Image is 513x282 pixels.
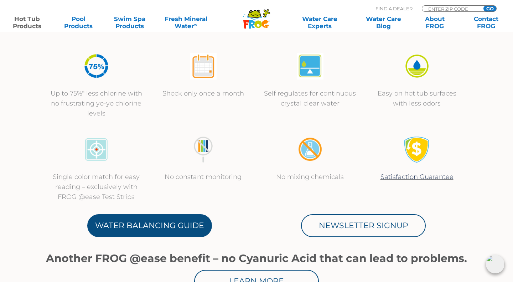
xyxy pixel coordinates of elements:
p: No constant monitoring [157,172,249,182]
a: ContactFROG [466,15,506,30]
img: icon-atease-75percent-less [83,53,110,80]
p: Up to 75%* less chlorine with no frustrating yo-yo chlorine levels [50,88,142,118]
a: Water Balancing Guide [87,214,212,237]
img: atease-icon-shock-once [190,53,217,80]
img: no-constant-monitoring1 [190,136,217,163]
input: GO [483,6,496,11]
img: openIcon [486,255,504,273]
a: PoolProducts [58,15,98,30]
a: AboutFROG [415,15,455,30]
p: Find A Dealer [375,5,413,12]
a: Satisfaction Guarantee [380,173,454,181]
a: Swim SpaProducts [110,15,150,30]
p: Shock only once a month [157,88,249,98]
input: Zip Code Form [427,6,476,12]
a: Water CareBlog [363,15,403,30]
a: Newsletter Signup [301,214,426,237]
sup: ∞ [194,22,197,27]
img: Satisfaction Guarantee Icon [404,136,430,163]
img: icon-atease-easy-on [404,53,430,80]
img: atease-icon-self-regulates [297,53,323,80]
p: Self regulates for continuous crystal clear water [264,88,356,108]
p: Easy on hot tub surfaces with less odors [370,88,463,108]
p: No mixing chemicals [264,172,356,182]
a: Fresh MineralWater∞ [161,15,211,30]
h1: Another FROG @ease benefit – no Cyanuric Acid that can lead to problems. [43,252,470,265]
a: Water CareExperts [287,15,352,30]
a: Hot TubProducts [7,15,47,30]
p: Single color match for easy reading – exclusively with FROG @ease Test Strips [50,172,142,202]
img: no-mixing1 [297,136,323,163]
img: icon-atease-color-match [83,136,110,163]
